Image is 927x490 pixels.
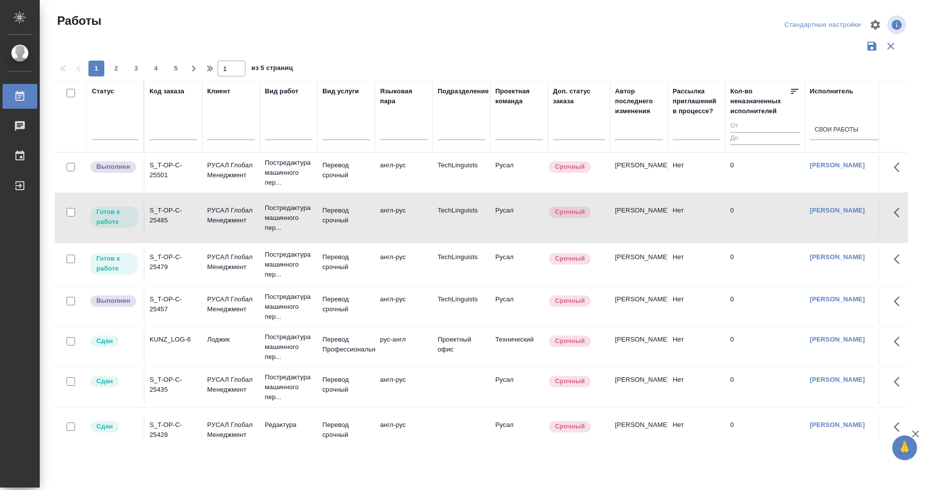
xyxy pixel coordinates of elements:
td: [PERSON_NAME] [610,247,668,282]
p: Постредактура машинного пер... [265,203,312,233]
p: Лоджик [207,335,255,345]
button: Здесь прячутся важные кнопки [888,155,912,179]
div: S_T-OP-C-25435 [150,375,197,395]
p: Перевод срочный [322,420,370,440]
td: TechLinguists [433,289,490,324]
button: 4 [148,61,164,76]
span: 🙏 [896,437,913,458]
span: Настроить таблицу [863,13,887,37]
td: Русал [490,289,548,324]
td: Технический [490,330,548,364]
td: Проектный офис [433,330,490,364]
div: Исполнитель [810,86,853,96]
p: РУСАЛ Глобал Менеджмент [207,160,255,180]
td: [PERSON_NAME] [610,201,668,235]
p: Сдан [96,421,113,431]
div: S_T-OP-C-25457 [150,294,197,314]
p: РУСАЛ Глобал Менеджмент [207,375,255,395]
p: Срочный [555,207,585,217]
td: англ-рус [375,370,433,405]
td: 0 [725,330,805,364]
p: РУСАЛ Глобал Менеджмент [207,420,255,440]
p: Перевод Профессиональный [322,335,370,354]
p: Срочный [555,254,585,264]
p: Выполнен [96,296,130,306]
p: Перевод срочный [322,206,370,225]
td: [PERSON_NAME] [610,330,668,364]
p: Перевод срочный [322,252,370,272]
td: TechLinguists [433,201,490,235]
p: Срочный [555,162,585,172]
td: 0 [725,247,805,282]
a: [PERSON_NAME] [810,161,865,169]
div: S_T-OP-C-25501 [150,160,197,180]
div: S_T-OP-C-25485 [150,206,197,225]
p: Перевод срочный [322,160,370,180]
td: англ-рус [375,415,433,450]
td: Нет [668,330,725,364]
div: Проектная команда [495,86,543,106]
span: из 5 страниц [251,62,293,76]
td: Нет [668,415,725,450]
td: Русал [490,415,548,450]
p: Постредактура машинного пер... [265,158,312,188]
div: Вид работ [265,86,299,96]
td: Нет [668,289,725,324]
td: англ-рус [375,201,433,235]
td: 0 [725,201,805,235]
input: До [730,132,800,144]
button: 3 [128,61,144,76]
p: Перевод срочный [322,294,370,314]
div: S_T-OP-C-25479 [150,252,197,272]
button: Здесь прячутся важные кнопки [888,415,912,439]
div: S_T-OP-C-25428 [150,420,197,440]
button: Здесь прячутся важные кнопки [888,370,912,394]
td: Нет [668,201,725,235]
button: Сохранить фильтры [862,37,881,56]
p: Постредактура машинного пер... [265,292,312,322]
p: РУСАЛ Глобал Менеджмент [207,294,255,314]
td: [PERSON_NAME] [610,155,668,190]
td: Русал [490,247,548,282]
div: Исполнитель может приступить к работе [89,206,139,229]
td: [PERSON_NAME] [610,370,668,405]
span: Работы [55,13,101,29]
div: Подразделение [438,86,489,96]
a: [PERSON_NAME] [810,376,865,383]
td: [PERSON_NAME] [610,289,668,324]
td: 0 [725,415,805,450]
p: Сдан [96,336,113,346]
div: Вид услуги [322,86,359,96]
td: Нет [668,247,725,282]
div: Доп. статус заказа [553,86,605,106]
td: 0 [725,370,805,405]
td: Русал [490,155,548,190]
p: Редактура [265,420,312,430]
td: англ-рус [375,289,433,324]
td: англ-рус [375,247,433,282]
span: 2 [108,64,124,73]
p: Сдан [96,376,113,386]
span: 5 [168,64,184,73]
div: Менеджер проверил работу исполнителя, передает ее на следующий этап [89,375,139,388]
div: split button [782,17,863,33]
p: Перевод срочный [322,375,370,395]
button: Сбросить фильтры [881,37,900,56]
p: Срочный [555,296,585,306]
td: Русал [490,370,548,405]
p: РУСАЛ Глобал Менеджмент [207,252,255,272]
div: Рассылка приглашений в процессе? [673,86,720,116]
p: Выполнен [96,162,130,172]
a: [PERSON_NAME] [810,295,865,303]
td: TechLinguists [433,155,490,190]
div: Статус [92,86,114,96]
div: Языковая пара [380,86,428,106]
td: Нет [668,155,725,190]
div: Менеджер проверил работу исполнителя, передает ее на следующий этап [89,420,139,433]
td: [PERSON_NAME] [610,415,668,450]
button: Здесь прячутся важные кнопки [888,201,912,224]
p: Готов к работе [96,207,132,227]
button: Здесь прячутся важные кнопки [888,289,912,313]
p: Постредактура машинного пер... [265,332,312,362]
td: рус-англ [375,330,433,364]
